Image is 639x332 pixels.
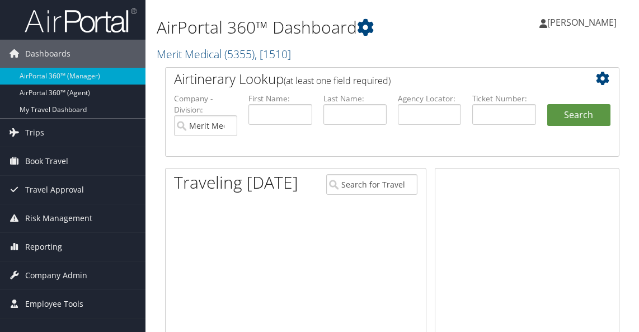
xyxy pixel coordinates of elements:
a: [PERSON_NAME] [539,6,628,39]
h1: AirPortal 360™ Dashboard [157,16,471,39]
span: [PERSON_NAME] [547,16,617,29]
input: Search for Traveler [326,174,418,195]
button: Search [547,104,610,127]
span: Employee Tools [25,290,83,318]
span: Dashboards [25,40,71,68]
span: Trips [25,119,44,147]
span: Risk Management [25,204,92,232]
span: ( 5355 ) [224,46,255,62]
span: , [ 1510 ] [255,46,291,62]
span: Company Admin [25,261,87,289]
img: airportal-logo.png [25,7,137,34]
label: Company - Division: [174,93,237,116]
label: Ticket Number: [472,93,535,104]
span: Book Travel [25,147,68,175]
h2: Airtinerary Lookup [174,69,573,88]
h1: Traveling [DATE] [174,171,298,194]
span: (at least one field required) [284,74,391,87]
span: Travel Approval [25,176,84,204]
label: Last Name: [323,93,387,104]
label: Agency Locator: [398,93,461,104]
label: First Name: [248,93,312,104]
span: Reporting [25,233,62,261]
a: Merit Medical [157,46,291,62]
